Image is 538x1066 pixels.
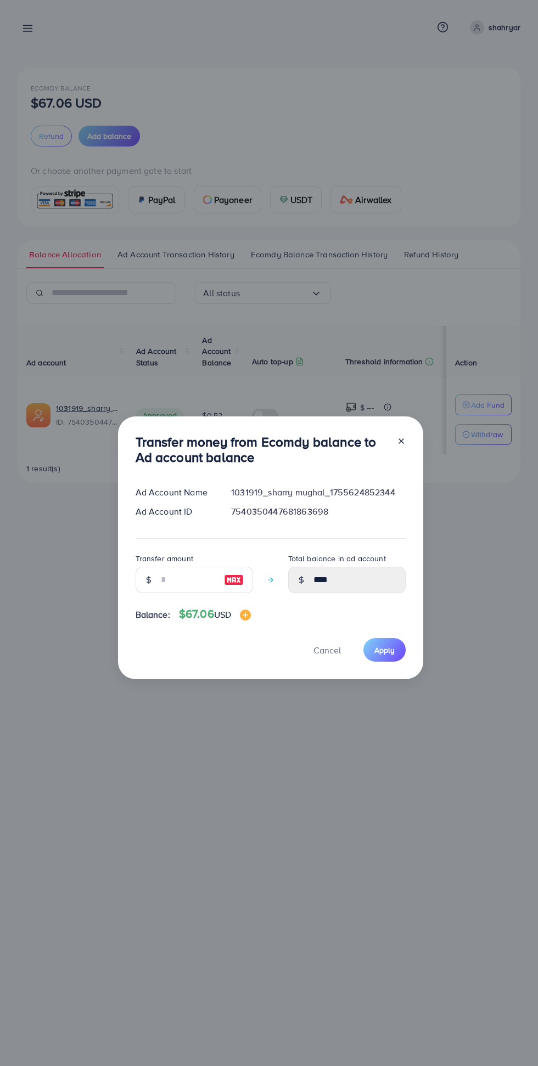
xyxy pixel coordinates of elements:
div: Ad Account ID [127,505,223,518]
h4: $67.06 [179,607,251,621]
div: 1031919_sharry mughal_1755624852344 [222,486,414,499]
img: image [224,573,244,586]
button: Apply [363,638,406,662]
button: Cancel [300,638,355,662]
h3: Transfer money from Ecomdy balance to Ad account balance [136,434,388,466]
span: Balance: [136,608,170,621]
span: USD [214,608,231,621]
div: Ad Account Name [127,486,223,499]
label: Transfer amount [136,553,193,564]
span: Apply [374,645,395,656]
span: Cancel [313,644,341,656]
div: 7540350447681863698 [222,505,414,518]
label: Total balance in ad account [288,553,386,564]
iframe: Chat [491,1017,530,1058]
img: image [240,610,251,621]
